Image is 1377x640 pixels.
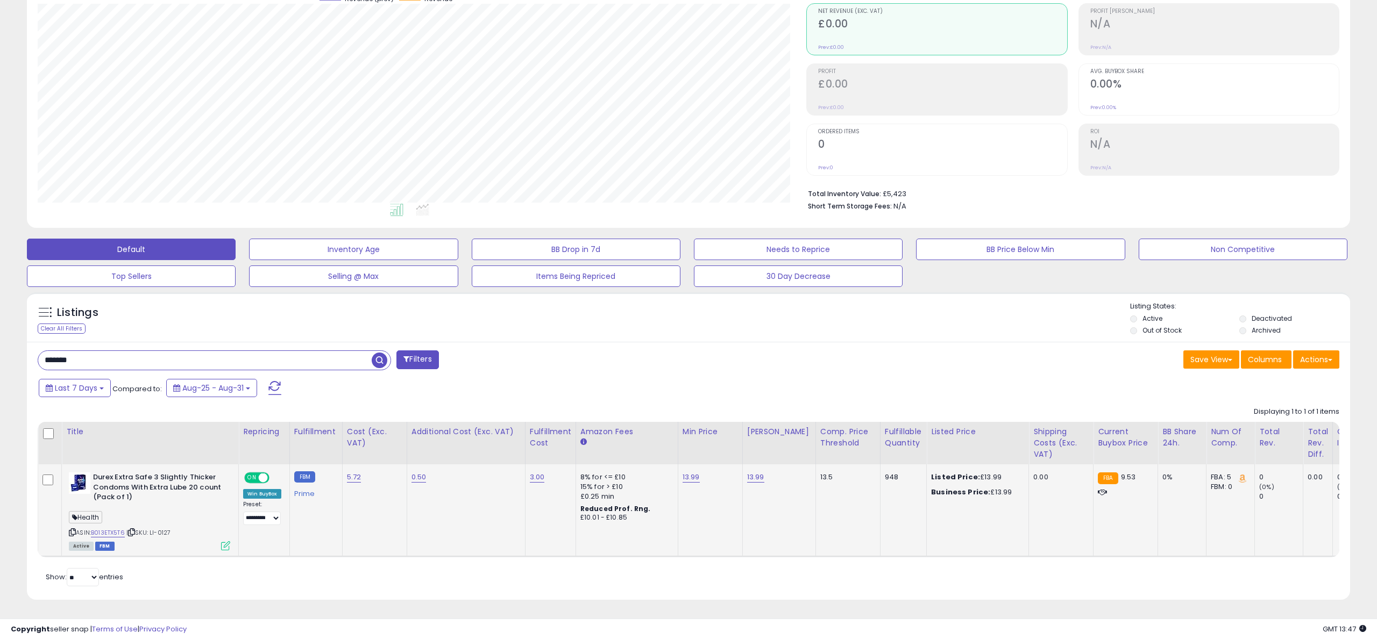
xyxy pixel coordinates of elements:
small: (0%) [1337,483,1352,491]
small: Prev: 0.00% [1090,104,1116,111]
small: (0%) [1259,483,1274,491]
div: 0 [1259,472,1303,482]
span: Avg. Buybox Share [1090,69,1339,75]
label: Active [1142,314,1162,323]
div: 948 [885,472,918,482]
button: Last 7 Days [39,379,111,397]
div: Cost (Exc. VAT) [347,426,402,449]
div: Listed Price [931,426,1024,437]
span: ON [245,473,259,483]
button: Non Competitive [1139,239,1347,260]
button: Columns [1241,350,1291,369]
div: Ordered Items [1337,426,1376,449]
div: FBM: 0 [1211,482,1246,492]
small: Prev: 0 [818,164,833,171]
div: Preset: [243,501,281,525]
label: Archived [1252,326,1281,335]
div: £10.01 - £10.85 [580,513,670,522]
a: 3.00 [530,472,545,483]
a: B013ETX5T6 [91,528,125,537]
h2: £0.00 [818,18,1067,32]
button: Filters [396,350,438,369]
div: Total Rev. [1259,426,1298,449]
a: 13.99 [747,472,764,483]
div: Fulfillment [294,426,338,437]
b: Durex Extra Safe 3 Slightly Thicker Condoms With Extra Lube 20 count (Pack of 1) [93,472,224,505]
span: Profit [818,69,1067,75]
a: 5.72 [347,472,361,483]
div: £13.99 [931,487,1020,497]
button: Inventory Age [249,239,458,260]
div: Title [66,426,234,437]
div: Displaying 1 to 1 of 1 items [1254,407,1339,417]
div: Prime [294,485,334,498]
div: 0 [1259,492,1303,501]
span: Compared to: [112,384,162,394]
span: 2025-09-8 13:47 GMT [1323,624,1366,634]
h5: Listings [57,305,98,320]
div: £13.99 [931,472,1020,482]
div: Amazon Fees [580,426,673,437]
div: Win BuyBox [243,489,281,499]
strong: Copyright [11,624,50,634]
div: [PERSON_NAME] [747,426,811,437]
button: BB Price Below Min [916,239,1125,260]
b: Short Term Storage Fees: [808,202,892,211]
span: All listings currently available for purchase on Amazon [69,542,94,551]
b: Listed Price: [931,472,980,482]
div: Additional Cost (Exc. VAT) [411,426,521,437]
h2: 0 [818,138,1067,153]
span: 9.53 [1121,472,1136,482]
small: Prev: N/A [1090,164,1111,171]
span: OFF [268,473,285,483]
button: BB Drop in 7d [472,239,680,260]
div: 8% for <= £10 [580,472,670,482]
div: Min Price [683,426,738,437]
h2: N/A [1090,18,1339,32]
small: Prev: N/A [1090,44,1111,51]
a: Terms of Use [92,624,138,634]
div: seller snap | | [11,624,187,635]
label: Out of Stock [1142,326,1182,335]
div: 0.00 [1308,472,1324,482]
button: Actions [1293,350,1339,369]
small: Amazon Fees. [580,437,587,447]
span: Show: entries [46,572,123,582]
span: Aug-25 - Aug-31 [182,383,244,393]
div: 15% for > £10 [580,482,670,492]
label: Deactivated [1252,314,1292,323]
img: 41L0P1uMwFL._SL40_.jpg [69,472,90,494]
div: 13.5 [820,472,872,482]
span: Columns [1248,354,1282,365]
a: 13.99 [683,472,700,483]
div: Current Buybox Price [1098,426,1153,449]
div: Num of Comp. [1211,426,1250,449]
span: Net Revenue (Exc. VAT) [818,9,1067,15]
span: FBM [95,542,115,551]
div: Total Rev. Diff. [1308,426,1328,460]
li: £5,423 [808,186,1331,199]
span: Ordered Items [818,129,1067,135]
button: Top Sellers [27,265,236,287]
a: Privacy Policy [139,624,187,634]
span: N/A [893,201,906,211]
div: BB Share 24h. [1162,426,1202,449]
a: 0.50 [411,472,427,483]
small: FBM [294,471,315,483]
div: Shipping Costs (Exc. VAT) [1033,426,1089,460]
div: £0.25 min [580,492,670,501]
div: Fulfillable Quantity [885,426,922,449]
div: Comp. Price Threshold [820,426,876,449]
span: ROI [1090,129,1339,135]
div: Repricing [243,426,285,437]
button: Needs to Reprice [694,239,903,260]
div: FBA: 5 [1211,472,1246,482]
button: Default [27,239,236,260]
div: Fulfillment Cost [530,426,571,449]
span: Last 7 Days [55,383,97,393]
span: Health [69,511,102,523]
div: 0.00 [1033,472,1085,482]
button: Aug-25 - Aug-31 [166,379,257,397]
span: | SKU: LI-0127 [126,528,171,537]
p: Listing States: [1130,301,1350,312]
